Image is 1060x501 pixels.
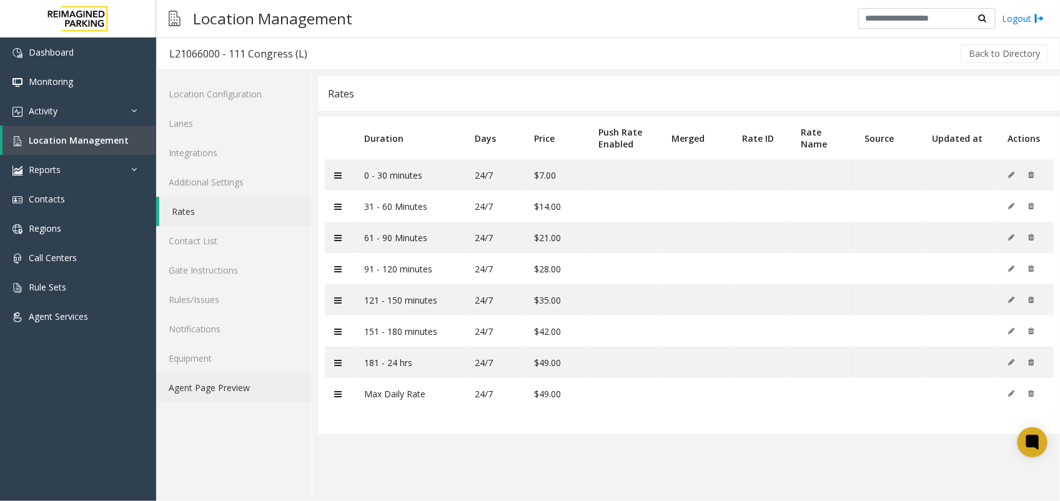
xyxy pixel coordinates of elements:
td: 121 - 150 minutes [355,284,466,315]
a: Logout [1002,12,1044,25]
td: 181 - 24 hrs [355,347,466,378]
span: Activity [29,105,57,117]
td: 24/7 [466,222,525,253]
td: 31 - 60 Minutes [355,191,466,222]
td: $42.00 [525,315,590,347]
th: Duration [355,117,466,159]
a: Rules/Issues [156,285,312,314]
img: 'icon' [12,283,22,293]
img: 'icon' [12,195,22,205]
td: 24/7 [466,284,525,315]
td: Max Daily Rate [355,378,466,409]
th: Price [525,117,590,159]
div: Rates [328,86,354,102]
td: $14.00 [525,191,590,222]
td: $7.00 [525,159,590,191]
a: Lanes [156,109,312,138]
img: logout [1034,12,1044,25]
a: Equipment [156,344,312,373]
td: 61 - 90 Minutes [355,222,466,253]
span: Dashboard [29,46,74,58]
th: Updated at [923,117,999,159]
th: Source [856,117,923,159]
span: Call Centers [29,252,77,264]
img: 'icon' [12,107,22,117]
img: 'icon' [12,224,22,234]
td: 24/7 [466,378,525,409]
td: $28.00 [525,253,590,284]
button: Back to Directory [961,44,1048,63]
a: Agent Page Preview [156,373,312,402]
span: Reports [29,164,61,176]
th: Push Rate Enabled [590,117,663,159]
img: 'icon' [12,254,22,264]
a: Location Configuration [156,79,312,109]
td: 24/7 [466,347,525,378]
td: $49.00 [525,347,590,378]
span: Monitoring [29,76,73,87]
th: Rate ID [733,117,792,159]
img: 'icon' [12,48,22,58]
td: 24/7 [466,253,525,284]
img: 'icon' [12,77,22,87]
a: Contact List [156,226,312,255]
td: 91 - 120 minutes [355,253,466,284]
th: Actions [999,117,1054,159]
td: 24/7 [466,191,525,222]
a: Rates [159,197,312,226]
span: Location Management [29,134,129,146]
a: Location Management [2,126,156,155]
td: $49.00 [525,378,590,409]
td: $35.00 [525,284,590,315]
th: Days [466,117,525,159]
td: 151 - 180 minutes [355,315,466,347]
img: 'icon' [12,312,22,322]
img: pageIcon [169,3,181,34]
img: 'icon' [12,166,22,176]
a: Notifications [156,314,312,344]
th: Merged [662,117,733,159]
td: $21.00 [525,222,590,253]
th: Rate Name [791,117,856,159]
span: Rule Sets [29,281,66,293]
td: 24/7 [466,315,525,347]
a: Gate Instructions [156,255,312,285]
div: L21066000 - 111 Congress (L) [169,46,307,62]
img: 'icon' [12,136,22,146]
span: Regions [29,222,61,234]
td: 0 - 30 minutes [355,159,466,191]
h3: Location Management [187,3,359,34]
span: Contacts [29,193,65,205]
a: Integrations [156,138,312,167]
a: Additional Settings [156,167,312,197]
span: Agent Services [29,310,88,322]
td: 24/7 [466,159,525,191]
